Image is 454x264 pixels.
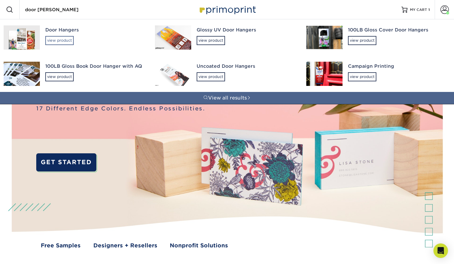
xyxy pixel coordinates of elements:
[348,27,447,34] div: 100LB Gloss Cover Door Hangers
[36,153,96,171] a: GET STARTED
[197,72,225,81] div: view product
[197,63,295,70] div: Uncoated Door Hangers
[306,26,343,49] img: 100LB Gloss Cover Door Hangers
[45,36,74,45] div: view product
[197,27,295,34] div: Glossy UV Door Hangers
[348,63,447,70] div: Campaign Printing
[410,7,427,12] span: MY CART
[45,72,74,81] div: view product
[24,6,83,13] input: SEARCH PRODUCTS.....
[348,72,376,81] div: view product
[4,25,40,50] img: Door Hangers
[428,8,430,12] span: 1
[93,241,157,249] a: Designers + Resellers
[170,241,228,249] a: Nonprofit Solutions
[4,62,40,86] img: 100LB Gloss Book Door Hanger with AQ
[197,36,225,45] div: view product
[348,36,376,45] div: view product
[151,19,303,56] a: Glossy UV Door Hangersview product
[36,104,205,112] span: 17 Different Edge Colors. Endless Possibilities.
[433,243,448,258] div: Open Intercom Messenger
[155,25,191,50] img: Glossy UV Door Hangers
[45,27,144,34] div: Door Hangers
[197,3,257,16] img: Primoprint
[41,241,81,249] a: Free Samples
[45,63,144,70] div: 100LB Gloss Book Door Hanger with AQ
[303,19,454,56] a: 100LB Gloss Cover Door Hangersview product
[151,56,303,92] a: Uncoated Door Hangersview product
[303,56,454,92] a: Campaign Printingview product
[155,62,191,86] img: Uncoated Door Hangers
[306,62,343,86] img: Campaign Printing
